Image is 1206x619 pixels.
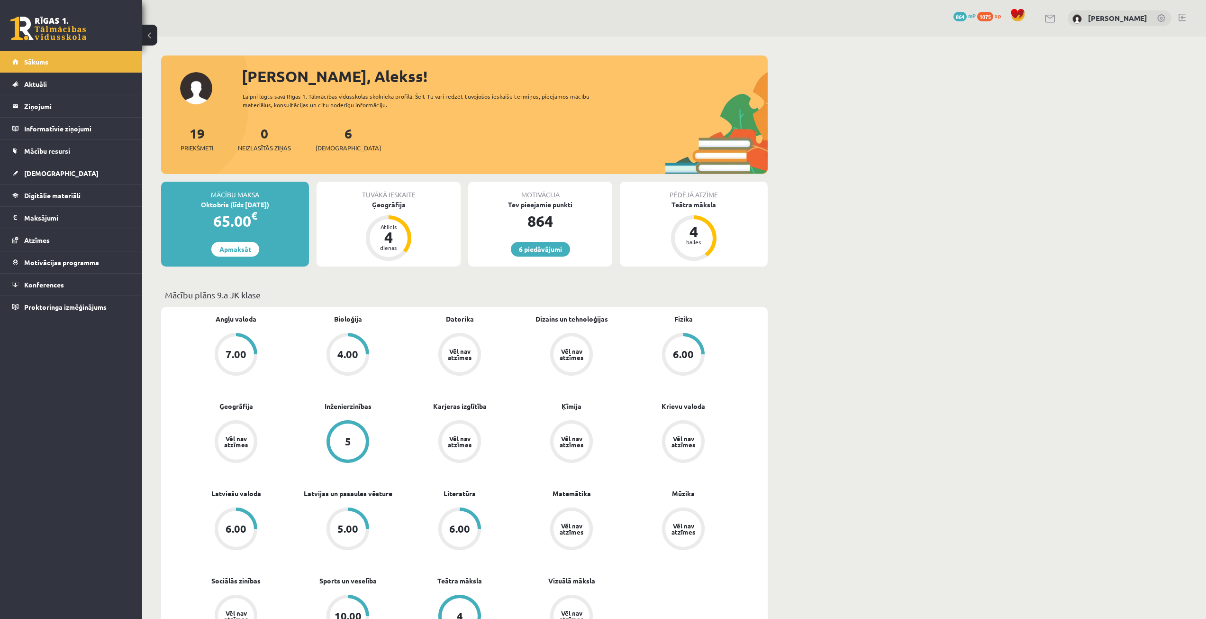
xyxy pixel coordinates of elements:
[433,401,487,411] a: Karjeras izglītība
[516,333,627,378] a: Vēl nav atzīmes
[251,209,257,222] span: €
[24,95,130,117] legend: Ziņojumi
[216,314,256,324] a: Angļu valoda
[180,508,292,552] a: 6.00
[161,210,309,232] div: 65.00
[317,182,461,200] div: Tuvākā ieskaite
[1088,13,1147,23] a: [PERSON_NAME]
[468,182,612,200] div: Motivācija
[292,333,404,378] a: 4.00
[670,435,697,448] div: Vēl nav atzīmes
[243,92,607,109] div: Laipni lūgts savā Rīgas 1. Tālmācības vidusskolas skolnieka profilā. Šeit Tu vari redzēt tuvojošo...
[620,200,768,262] a: Teātra māksla 4 balles
[404,333,516,378] a: Vēl nav atzīmes
[345,436,351,447] div: 5
[446,348,473,360] div: Vēl nav atzīmes
[446,435,473,448] div: Vēl nav atzīmes
[12,73,130,95] a: Aktuāli
[404,420,516,465] a: Vēl nav atzīmes
[977,12,1006,19] a: 1075 xp
[238,143,291,153] span: Neizlasītās ziņas
[219,401,253,411] a: Ģeogrāfija
[10,17,86,40] a: Rīgas 1. Tālmācības vidusskola
[337,349,358,360] div: 4.00
[334,314,362,324] a: Bioloģija
[516,420,627,465] a: Vēl nav atzīmes
[627,508,739,552] a: Vēl nav atzīmes
[211,489,261,499] a: Latviešu valoda
[627,333,739,378] a: 6.00
[211,242,259,257] a: Apmaksāt
[511,242,570,257] a: 6 piedāvājumi
[374,224,403,230] div: Atlicis
[316,143,381,153] span: [DEMOGRAPHIC_DATA]
[317,200,461,210] div: Ģeogrāfija
[12,251,130,273] a: Motivācijas programma
[558,348,585,360] div: Vēl nav atzīmes
[953,12,967,21] span: 864
[468,200,612,210] div: Tev pieejamie punkti
[24,280,64,289] span: Konferences
[325,401,372,411] a: Inženierzinības
[953,12,976,19] a: 864 mP
[238,125,291,153] a: 0Neizlasītās ziņas
[24,258,99,267] span: Motivācijas programma
[12,274,130,296] a: Konferences
[446,314,474,324] a: Datorika
[24,191,81,200] span: Digitālie materiāli
[161,200,309,210] div: Oktobris (līdz [DATE])
[161,182,309,200] div: Mācību maksa
[674,314,693,324] a: Fizika
[449,524,470,534] div: 6.00
[292,508,404,552] a: 5.00
[12,140,130,162] a: Mācību resursi
[181,125,213,153] a: 19Priekšmeti
[12,296,130,318] a: Proktoringa izmēģinājums
[670,523,697,535] div: Vēl nav atzīmes
[468,210,612,232] div: 864
[226,349,246,360] div: 7.00
[437,576,482,586] a: Teātra māksla
[181,143,213,153] span: Priekšmeti
[968,12,976,19] span: mP
[211,576,261,586] a: Sociālās zinības
[12,162,130,184] a: [DEMOGRAPHIC_DATA]
[226,524,246,534] div: 6.00
[444,489,476,499] a: Literatūra
[337,524,358,534] div: 5.00
[292,420,404,465] a: 5
[620,182,768,200] div: Pēdējā atzīme
[24,57,48,66] span: Sākums
[12,229,130,251] a: Atzīmes
[24,303,107,311] span: Proktoringa izmēģinājums
[316,125,381,153] a: 6[DEMOGRAPHIC_DATA]
[12,51,130,73] a: Sākums
[680,239,708,245] div: balles
[672,489,695,499] a: Mūzika
[374,245,403,250] div: dienas
[24,118,130,139] legend: Informatīvie ziņojumi
[558,435,585,448] div: Vēl nav atzīmes
[12,185,130,206] a: Digitālie materiāli
[24,207,130,229] legend: Maksājumi
[977,12,993,21] span: 1075
[12,95,130,117] a: Ziņojumi
[548,576,595,586] a: Vizuālā māksla
[627,420,739,465] a: Vēl nav atzīmes
[242,65,768,88] div: [PERSON_NAME], Alekss!
[562,401,581,411] a: Ķīmija
[317,200,461,262] a: Ģeogrāfija Atlicis 4 dienas
[662,401,705,411] a: Krievu valoda
[553,489,591,499] a: Matemātika
[180,420,292,465] a: Vēl nav atzīmes
[180,333,292,378] a: 7.00
[12,118,130,139] a: Informatīvie ziņojumi
[680,224,708,239] div: 4
[404,508,516,552] a: 6.00
[24,236,50,244] span: Atzīmes
[24,80,47,88] span: Aktuāli
[374,230,403,245] div: 4
[24,147,70,155] span: Mācību resursi
[223,435,249,448] div: Vēl nav atzīmes
[24,169,99,177] span: [DEMOGRAPHIC_DATA]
